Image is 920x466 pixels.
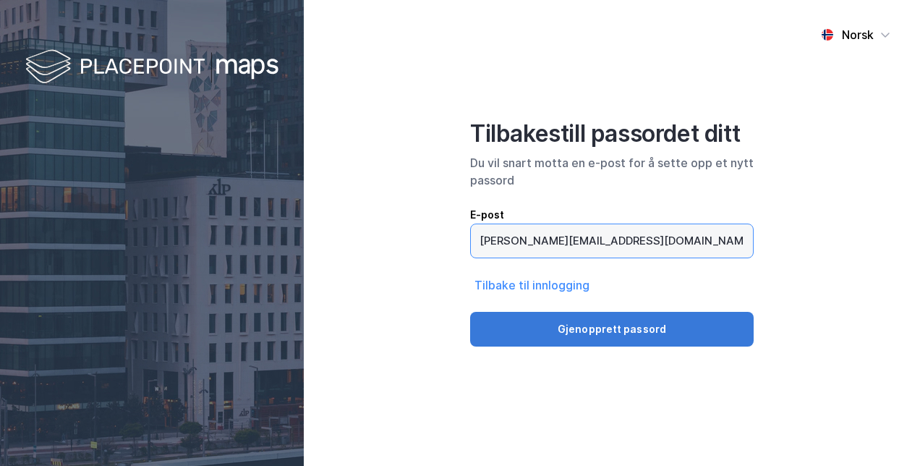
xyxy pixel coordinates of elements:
[470,276,594,295] button: Tilbake til innlogging
[470,206,754,224] div: E-post
[848,397,920,466] iframe: Chat Widget
[470,119,754,148] div: Tilbakestill passordet ditt
[25,46,278,89] img: logo-white.f07954bde2210d2a523dddb988cd2aa7.svg
[470,312,754,347] button: Gjenopprett passord
[470,154,754,189] div: Du vil snart motta en e-post for å sette opp et nytt passord
[842,26,874,43] div: Norsk
[848,397,920,466] div: Kontrollprogram for chat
